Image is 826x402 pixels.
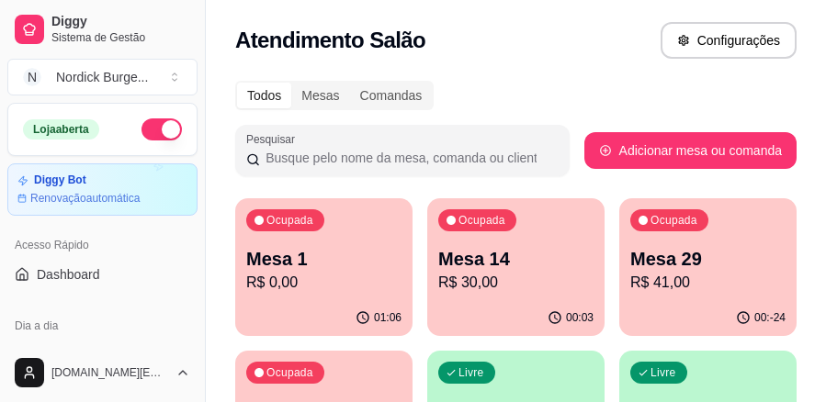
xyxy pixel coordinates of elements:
a: Dashboard [7,260,198,289]
p: Ocupada [266,365,313,380]
a: Diggy BotRenovaçãoautomática [7,163,198,216]
p: Livre [651,365,676,380]
p: 01:06 [374,310,402,325]
button: OcupadaMesa 1R$ 0,0001:06 [235,198,413,336]
p: Ocupada [651,213,697,228]
p: Mesa 29 [630,246,786,272]
span: Dashboard [37,265,100,284]
button: OcupadaMesa 29R$ 41,0000:-24 [619,198,797,336]
p: Livre [458,365,484,380]
a: DiggySistema de Gestão [7,7,198,51]
div: Nordick Burge ... [56,68,148,86]
p: Ocupada [266,213,313,228]
span: Diggy [51,14,190,30]
button: Pedidos balcão (PDV) [7,341,198,370]
div: Mesas [291,83,349,108]
p: R$ 0,00 [246,272,402,294]
button: Configurações [661,22,797,59]
span: [DOMAIN_NAME][EMAIL_ADDRESS][DOMAIN_NAME] [51,365,168,380]
article: Renovação automática [30,191,140,206]
button: Alterar Status [141,118,182,140]
div: Loja aberta [23,119,99,140]
label: Pesquisar [246,131,301,147]
button: [DOMAIN_NAME][EMAIL_ADDRESS][DOMAIN_NAME] [7,351,198,395]
button: Adicionar mesa ou comanda [584,132,797,169]
input: Pesquisar [260,149,558,167]
div: Comandas [350,83,433,108]
p: Mesa 1 [246,246,402,272]
p: 00:-24 [754,310,786,325]
button: Select a team [7,59,198,95]
p: 00:03 [566,310,594,325]
p: R$ 30,00 [438,272,594,294]
p: R$ 41,00 [630,272,786,294]
span: Sistema de Gestão [51,30,190,45]
article: Diggy Bot [34,173,86,187]
p: Ocupada [458,213,505,228]
div: Acesso Rápido [7,230,198,260]
span: N [23,68,41,86]
div: Todos [237,83,291,108]
h2: Atendimento Salão [235,26,425,55]
p: Mesa 14 [438,246,594,272]
div: Dia a dia [7,311,198,341]
button: OcupadaMesa 14R$ 30,0000:03 [427,198,605,336]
